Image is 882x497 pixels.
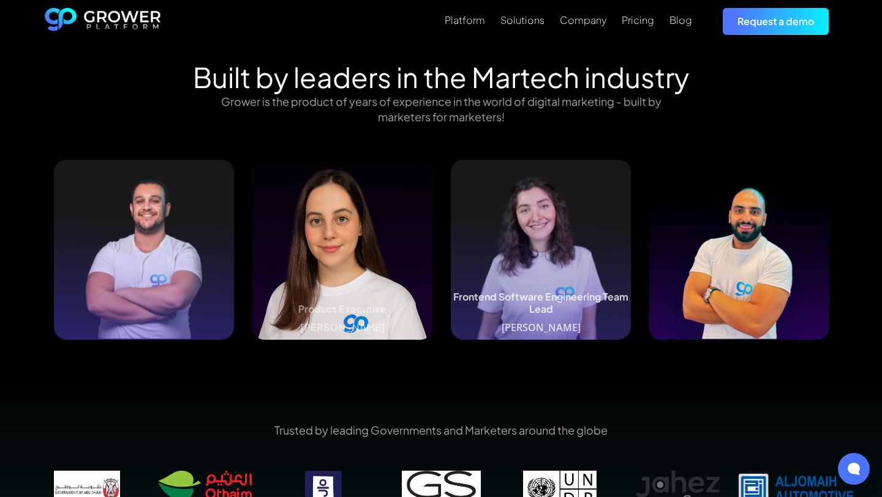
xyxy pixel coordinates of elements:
a: Blog [669,13,692,28]
div: Company [560,14,606,26]
p: Grower is the product of years of experience in the world of digital marketing - built by markete... [209,94,673,124]
div: Pricing [622,14,654,26]
div: Solutions [500,14,545,26]
a: Platform [445,13,485,28]
p: Trusted by leading Governments and Marketers around the globe [28,422,854,438]
div: Platform [445,14,485,26]
h2: Built by leaders in the Martech industry [193,61,689,94]
a: home [45,8,161,35]
div: Blog [669,14,692,26]
a: Pricing [622,13,654,28]
a: Solutions [500,13,545,28]
h5: [PERSON_NAME] [300,321,385,334]
h5: Frontend Software Engineering Team Lead [451,291,631,315]
a: [PERSON_NAME] [502,321,581,334]
h5: Product Executive [298,303,386,315]
a: Company [560,13,606,28]
a: Request a demo [723,8,829,34]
